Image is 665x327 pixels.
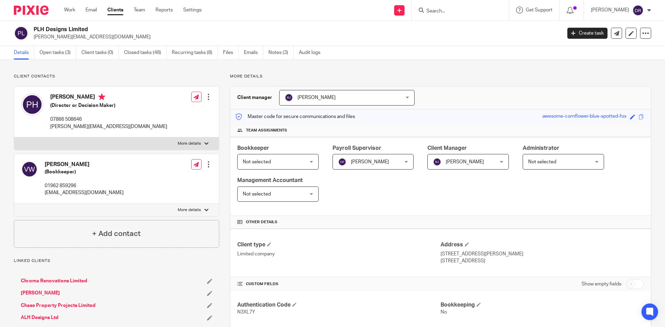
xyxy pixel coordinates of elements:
p: [STREET_ADDRESS][PERSON_NAME] [441,251,644,257]
img: svg%3E [285,93,293,102]
p: [PERSON_NAME][EMAIL_ADDRESS][DOMAIN_NAME] [50,123,167,130]
img: Pixie [14,6,48,15]
a: Open tasks (3) [39,46,76,60]
label: Show empty fields [582,281,621,288]
span: Administrator [523,145,559,151]
span: Management Accountant [237,178,303,183]
p: [PERSON_NAME] [591,7,629,13]
span: Team assignments [246,128,287,133]
h4: Client type [237,241,441,248]
a: Create task [567,28,608,39]
p: More details [178,207,201,213]
span: [PERSON_NAME] [446,160,484,164]
a: Files [223,46,239,60]
p: More details [230,74,651,79]
a: Chase Property Projects Limited [21,302,96,309]
p: [EMAIL_ADDRESS][DOMAIN_NAME] [45,189,124,196]
img: svg%3E [14,26,28,40]
img: svg%3E [21,161,38,178]
span: [PERSON_NAME] [298,95,336,100]
p: 07866 508646 [50,116,167,123]
a: Recurring tasks (8) [172,46,218,60]
p: [PERSON_NAME][EMAIL_ADDRESS][DOMAIN_NAME] [34,34,557,40]
h4: [PERSON_NAME] [45,161,124,168]
a: Notes (3) [268,46,294,60]
p: Client contacts [14,74,219,79]
h4: CUSTOM FIELDS [237,281,441,287]
a: ALH Designs Ltd [21,314,59,321]
span: Not selected [528,160,556,164]
img: svg%3E [338,158,346,166]
h5: (Director or Decision Maker) [50,102,167,109]
span: Bookkeeper [237,145,269,151]
a: Work [64,7,75,13]
h5: (Bookkeeper) [45,169,124,175]
a: Client tasks (0) [81,46,119,60]
h4: Bookkeeping [441,301,644,309]
p: 01962 859296 [45,182,124,189]
p: [STREET_ADDRESS] [441,257,644,264]
a: Details [14,46,34,60]
p: Limited company [237,251,441,257]
a: Emails [244,46,263,60]
h4: + Add contact [92,228,141,239]
div: awesome-cornflower-blue-spotted-fox [542,113,627,121]
img: svg%3E [21,93,43,116]
img: svg%3E [632,5,644,16]
span: [PERSON_NAME] [351,160,389,164]
h4: Authentication Code [237,301,441,309]
span: Get Support [526,8,552,12]
a: Audit logs [299,46,326,60]
input: Search [426,8,488,15]
span: Payroll Supervisor [332,145,381,151]
span: Client Manager [427,145,467,151]
span: N3XL7Y [237,310,255,315]
a: Reports [156,7,173,13]
span: Other details [246,219,277,225]
p: Linked clients [14,258,219,264]
a: Team [134,7,145,13]
a: Chroma Renovations Limited [21,278,87,284]
h4: Address [441,241,644,248]
a: Email [86,7,97,13]
p: Master code for secure communications and files [236,113,355,120]
span: Not selected [243,192,271,197]
a: Clients [107,7,123,13]
img: svg%3E [433,158,441,166]
p: More details [178,141,201,146]
h2: PLH Designs Limited [34,26,452,33]
span: Not selected [243,160,271,164]
span: No [441,310,447,315]
h4: [PERSON_NAME] [50,93,167,102]
i: Primary [98,93,105,100]
a: Closed tasks (48) [124,46,167,60]
h3: Client manager [237,94,272,101]
a: Settings [183,7,202,13]
a: [PERSON_NAME] [21,290,60,297]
